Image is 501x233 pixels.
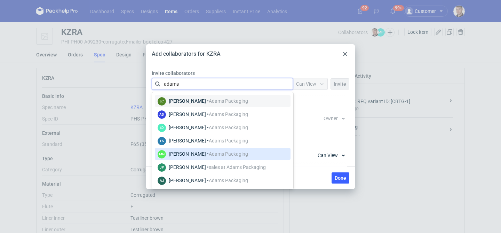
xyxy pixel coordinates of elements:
div: Martyna Paroń [152,147,168,164]
div: Anita Dolczewska • Adams Packaging (anita.dolczewska@adamsbox.com.pl) [169,111,248,118]
span: Adams Packaging [209,98,248,104]
figcaption: ŁC [158,97,166,106]
div: Justyna Powała [158,163,166,172]
span: Invite [334,81,346,86]
button: Invite [331,78,349,90]
button: Owner [320,113,348,124]
figcaption: AD [158,110,166,119]
span: sales at Adams Packaging [209,164,266,170]
div: Łukasz Duda • Adams Packaging (lukasz.duda@adamsbox.com.pl) [169,124,248,131]
div: Łukasz Czaprański • Adams Packaging (lukasz.czapranski@adamsbox.com.pl) [169,98,248,104]
div: Łukasz Szajkowski • Adams Packaging (lukasz.szajkowski@adamsbox.com.pl) [169,137,248,144]
div: Adrianna Jędrzejewska [158,177,166,185]
figcaption: AJ [158,177,166,185]
div: Łukasz Czaprański [158,97,166,106]
figcaption: ŁD [158,124,166,132]
span: Adams Packaging [209,111,248,117]
figcaption: ŁS [158,137,166,145]
h3: Packhelp [152,98,348,104]
div: Małgorzata Nowotna [158,150,166,158]
div: Adrianna Jędrzejewska • Adams Packaging (adrianna.jedrzejewska@adamsbox.com.pl) [169,177,248,184]
label: Invite collaborators [152,70,352,77]
span: Adams Packaging [209,125,248,130]
span: Adams Packaging [209,151,248,157]
button: Done [332,172,349,184]
div: Justyna Powała • sales at Adams Packaging (justyna.powala@adamsbox.com.pl) [169,164,266,171]
figcaption: MN [158,150,166,158]
div: Łukasz Duda [158,124,166,132]
div: Maciej Sikora [152,110,168,127]
span: Done [335,176,346,180]
span: Adams Packaging [209,138,248,143]
figcaption: JP [158,163,166,172]
div: Łukasz Szajkowski [158,137,166,145]
span: Adams Packaging [209,178,248,183]
h3: Adams Packaging [152,135,348,141]
div: Małgorzata Nowotna • Adams Packaging (malgorzata.nowotna@adamsbox.com.pl) [169,150,248,157]
div: Add collaborators for KZRA [152,50,221,58]
div: Anita Dolczewska [158,110,166,119]
span: Owner [324,116,338,121]
span: Can View [318,153,338,158]
button: Can View [315,150,348,161]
